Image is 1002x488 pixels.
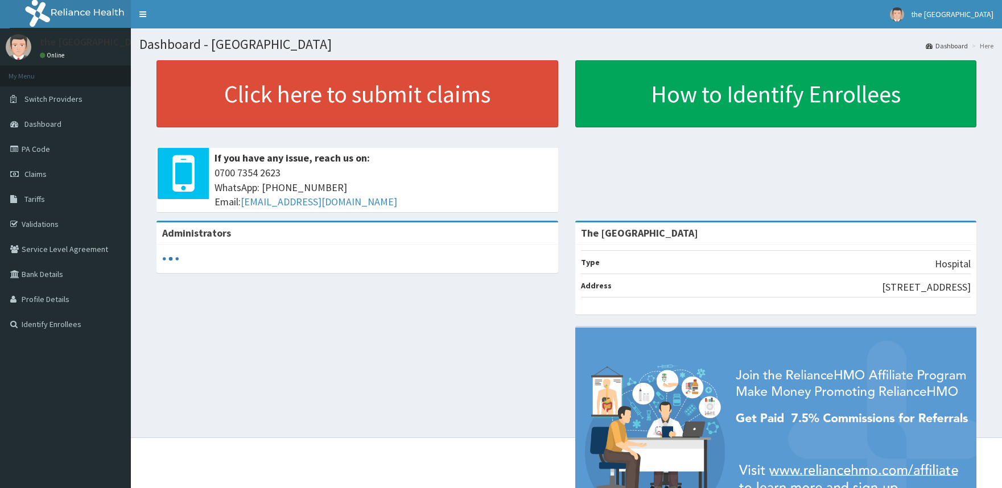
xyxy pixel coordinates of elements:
a: Dashboard [926,41,968,51]
p: Hospital [935,257,971,271]
a: Online [40,51,67,59]
span: Dashboard [24,119,61,129]
span: Switch Providers [24,94,83,104]
span: the [GEOGRAPHIC_DATA] [911,9,993,19]
span: 0700 7354 2623 WhatsApp: [PHONE_NUMBER] Email: [215,166,552,209]
li: Here [969,41,993,51]
p: [STREET_ADDRESS] [882,280,971,295]
b: If you have any issue, reach us on: [215,151,370,164]
p: the [GEOGRAPHIC_DATA] [40,37,152,47]
a: [EMAIL_ADDRESS][DOMAIN_NAME] [241,195,397,208]
a: How to Identify Enrollees [575,60,977,127]
b: Administrators [162,226,231,239]
img: User Image [6,34,31,60]
span: Claims [24,169,47,179]
h1: Dashboard - [GEOGRAPHIC_DATA] [139,37,993,52]
b: Address [581,280,612,291]
a: Click here to submit claims [156,60,558,127]
svg: audio-loading [162,250,179,267]
b: Type [581,257,600,267]
strong: The [GEOGRAPHIC_DATA] [581,226,698,239]
img: User Image [890,7,904,22]
span: Tariffs [24,194,45,204]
